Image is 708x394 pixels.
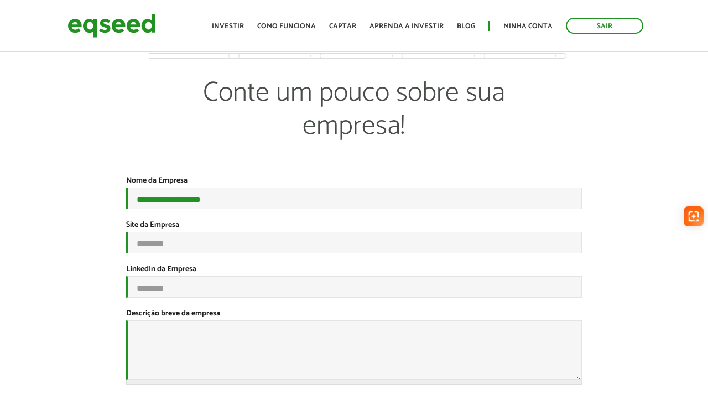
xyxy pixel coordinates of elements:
a: Captar [329,23,356,30]
p: Conte um pouco sobre sua empresa! [149,76,559,176]
label: LinkedIn da Empresa [126,266,196,273]
img: EqSeed [67,11,156,40]
a: Aprenda a investir [369,23,444,30]
label: Nome da Empresa [126,177,188,185]
a: Investir [212,23,244,30]
a: Como funciona [257,23,316,30]
label: Descrição breve da empresa [126,310,220,318]
label: Site da Empresa [126,221,179,229]
a: Blog [457,23,475,30]
a: Sair [566,18,643,34]
a: Minha conta [503,23,553,30]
